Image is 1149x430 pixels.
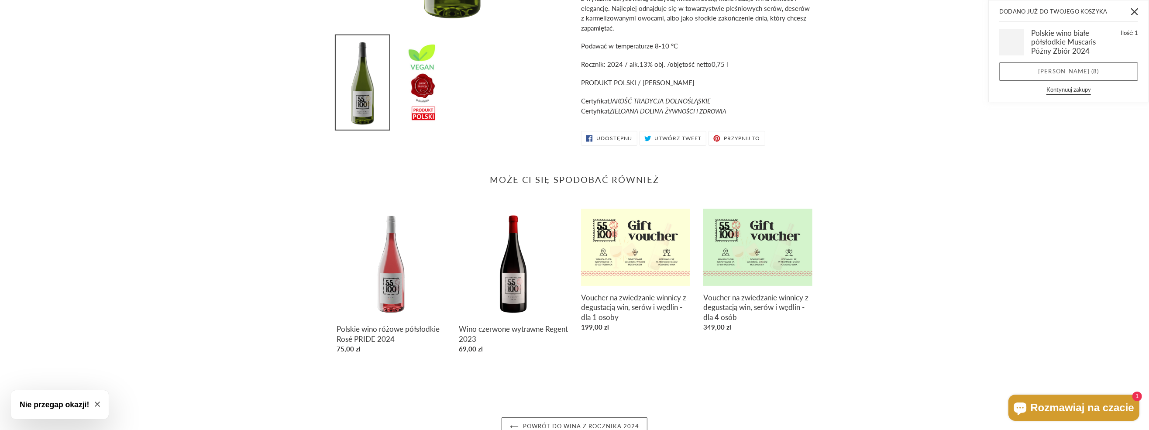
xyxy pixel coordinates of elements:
[668,107,726,115] span: YWNOŚCI I ZDROWIA
[581,78,812,88] p: PRODUKT POLSKI / [PERSON_NAME]
[999,5,1125,19] h2: Dodano już do Twojego koszyka
[609,107,726,115] em: ZIELOANA DOLINA Ż
[337,174,812,185] h2: Może Ci się spodobać również
[1046,86,1091,95] button: Kontynuuj zakupy
[396,35,449,129] img: Załaduj obraz do przeglądarki galerii, Polskie wino białe półsłodkie Muscaris Późny Zbiór 2024
[712,60,728,68] span: 0,75 l
[640,60,670,68] span: 13% obj. /
[1121,29,1133,36] span: Ilość:
[581,96,812,116] p: Certyfikat Certyfikat
[655,136,702,141] span: Utwórz tweet
[609,97,711,105] em: JAKOŚĆ TRADYCJA DOLNOŚLĄSKIE
[1135,29,1138,36] span: 1
[1125,2,1145,21] button: Zamknij
[1093,68,1097,75] span: 8 pozycji(-e)
[1006,395,1142,423] inbox-online-store-chat: Czat w sklepie online Shopify
[1031,29,1099,55] h3: Polskie wino białe półsłodkie Muscaris Późny Zbiór 2024
[336,35,389,130] img: Załaduj obraz do przeglądarki galerii, Polskie wino białe półsłodkie Muscaris Późny Zbiór 2024
[724,136,760,141] span: Przypnij to
[581,41,812,51] p: Podawać w temperaturze 8-10 °C
[670,60,712,68] span: objętość netto
[581,60,640,68] span: Rocznik: 2024 / alk.
[596,136,633,141] span: Udostępnij
[999,62,1138,81] a: [PERSON_NAME] (8 pozycji(-e))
